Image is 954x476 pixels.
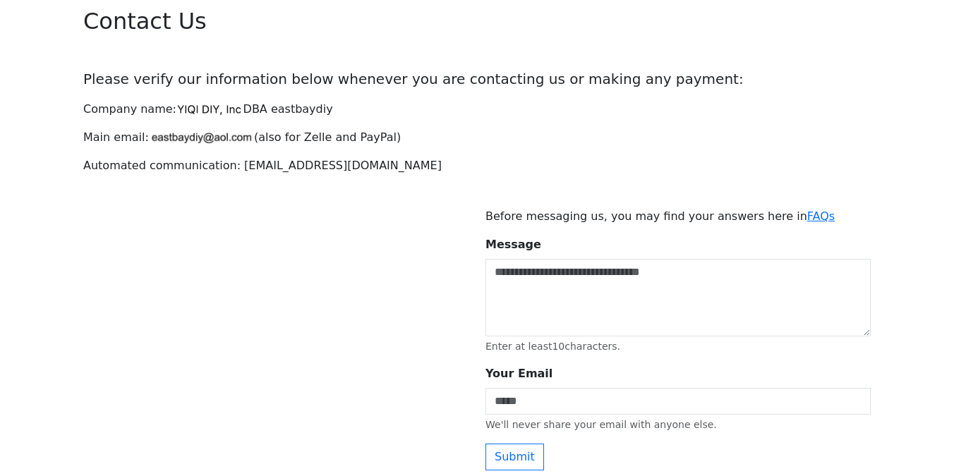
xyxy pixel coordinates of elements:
img: company name [176,102,243,117]
button: Submit [485,444,544,470]
p: Please verify our information below whenever you are contacting us or making any payment: [83,68,871,90]
h2: Contact Us [83,8,871,35]
b: Your Email [485,367,553,380]
div: Enter at least 10 characters. [485,339,871,354]
p: Company name: DBA eastbaydiy [83,101,871,118]
b: Message [485,238,541,251]
p: Automated communication: [EMAIL_ADDRESS][DOMAIN_NAME] [83,157,871,174]
p: Main email: (also for Zelle and PayPal) [83,129,871,146]
div: We'll never share your email with anyone else. [485,417,871,432]
img: eastbaydiy [149,130,254,145]
p: Before messaging us, you may find your answers here in [485,208,871,225]
a: FAQs [807,209,835,223]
